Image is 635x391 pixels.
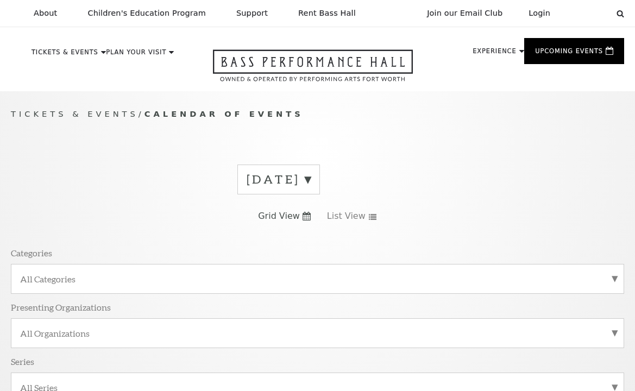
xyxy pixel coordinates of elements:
p: About [34,9,57,18]
p: Categories [11,247,52,258]
label: All Categories [20,273,615,285]
p: Experience [473,48,516,60]
p: Upcoming Events [535,48,603,60]
p: Tickets & Events [32,49,98,61]
label: All Organizations [20,327,615,339]
span: List View [327,210,366,222]
p: Plan Your Visit [106,49,166,61]
p: Series [11,356,34,367]
label: [DATE] [247,171,311,188]
p: / [11,108,624,121]
p: Children's Education Program [87,9,206,18]
span: Tickets & Events [11,109,139,118]
select: Select: [568,8,606,18]
p: Presenting Organizations [11,301,111,313]
span: Grid View [258,210,300,222]
span: Calendar of Events [144,109,304,118]
p: Support [236,9,268,18]
p: Rent Bass Hall [298,9,356,18]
